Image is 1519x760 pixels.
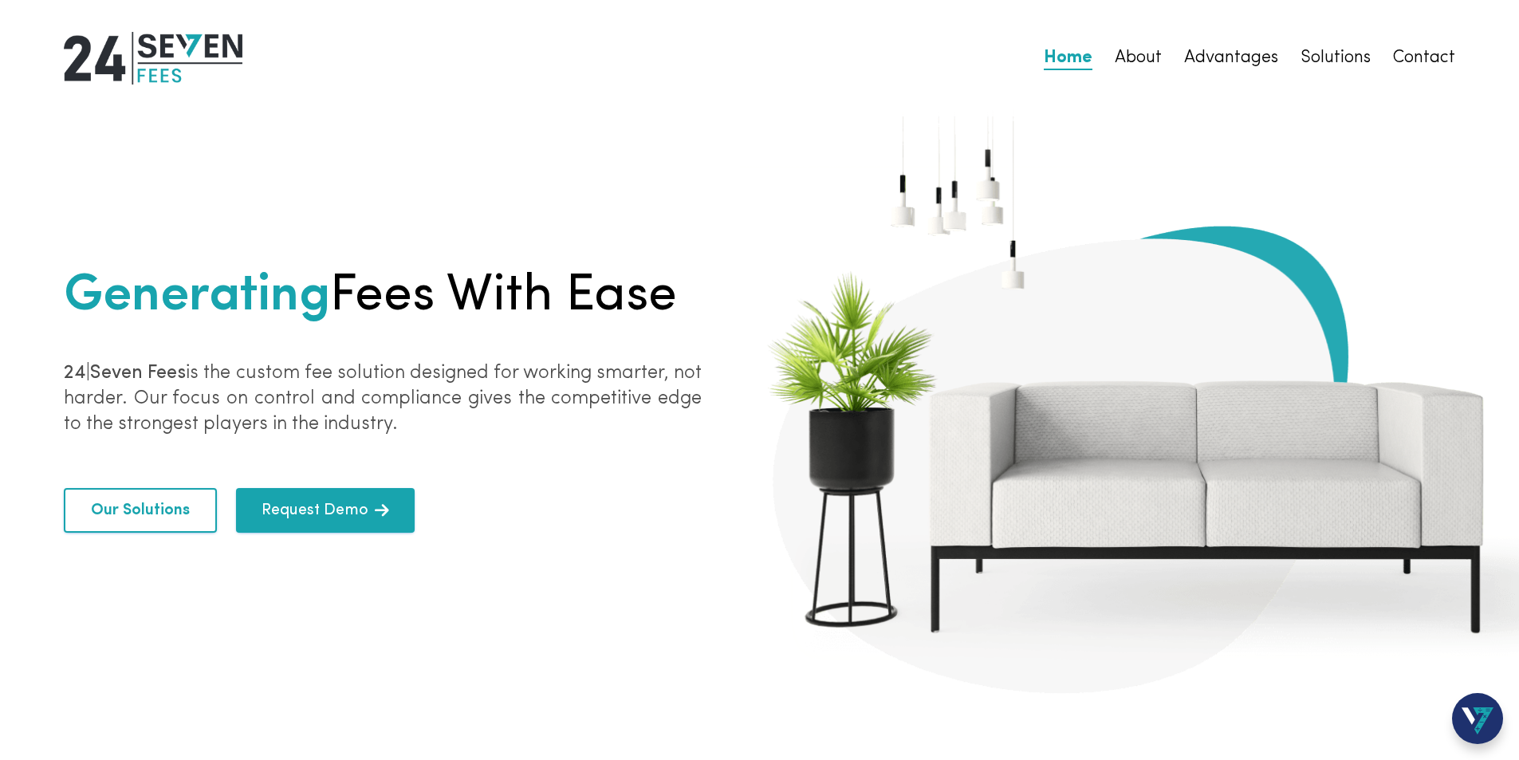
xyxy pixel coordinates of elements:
button: Our Solutions [64,488,217,533]
img: 24|Seven Fees banner desk [740,77,1519,715]
a: Home [1044,47,1092,69]
img: 24|Seven Fees Logo [64,32,242,85]
a: About [1115,47,1162,69]
a: Contact [1393,47,1455,69]
a: Solutions [1301,47,1371,69]
b: 24|Seven Fees [64,364,186,383]
b: Generating [64,271,330,322]
p: is the custom fee solution designed for working smarter, not harder. Our focus on control and com... [64,360,702,437]
h1: Fees with ease [64,258,702,335]
button: Request Demo [236,488,415,533]
a: Advantages [1184,47,1278,69]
